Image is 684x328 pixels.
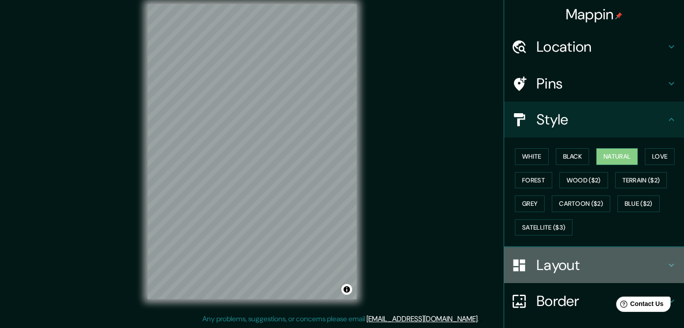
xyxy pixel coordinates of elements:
button: Forest [515,172,552,189]
button: Wood ($2) [559,172,608,189]
div: Border [504,283,684,319]
button: Blue ($2) [617,195,660,212]
div: Pins [504,66,684,102]
button: White [515,148,549,165]
iframe: Help widget launcher [604,293,674,318]
h4: Pins [536,75,666,93]
button: Love [645,148,675,165]
h4: Location [536,38,666,56]
button: Grey [515,195,545,212]
button: Black [556,148,590,165]
p: Any problems, suggestions, or concerns please email . [202,314,479,324]
div: Layout [504,247,684,283]
h4: Border [536,292,666,310]
button: Cartoon ($2) [552,195,610,212]
div: Style [504,102,684,137]
div: Location [504,29,684,65]
button: Natural [596,148,638,165]
h4: Layout [536,256,666,274]
h4: Mappin [566,5,623,23]
button: Satellite ($3) [515,219,572,236]
button: Toggle attribution [341,284,352,295]
h4: Style [536,111,666,129]
img: pin-icon.png [615,12,622,19]
canvas: Map [148,4,357,299]
div: . [480,314,482,324]
div: . [479,314,480,324]
button: Terrain ($2) [615,172,667,189]
a: [EMAIL_ADDRESS][DOMAIN_NAME] [367,314,478,324]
